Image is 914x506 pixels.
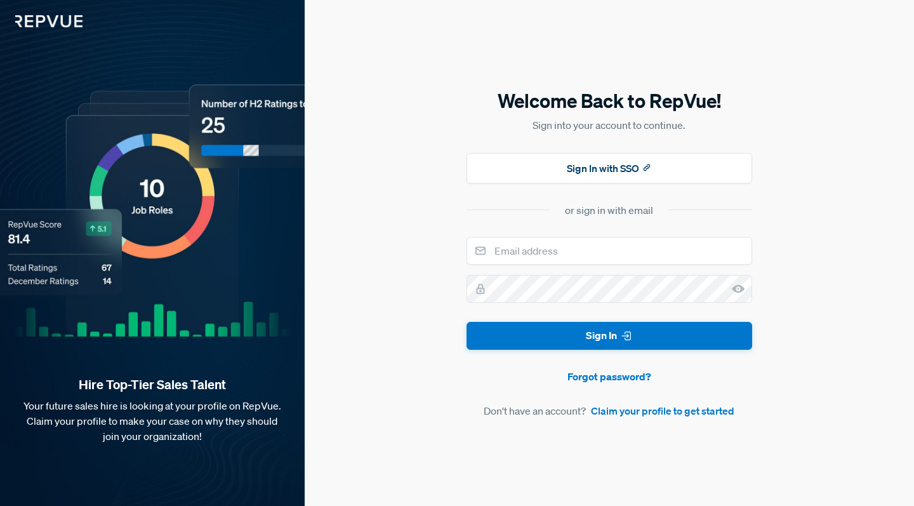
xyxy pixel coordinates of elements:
div: or sign in with email [565,203,653,218]
a: Forgot password? [467,369,752,384]
article: Don't have an account? [467,403,752,418]
p: Sign into your account to continue. [467,117,752,133]
button: Sign In [467,322,752,350]
input: Email address [467,237,752,265]
h5: Welcome Back to RepVue! [467,88,752,114]
p: Your future sales hire is looking at your profile on RepVue. Claim your profile to make your case... [20,398,284,444]
button: Sign In with SSO [467,153,752,183]
a: Claim your profile to get started [591,403,734,418]
strong: Hire Top-Tier Sales Talent [20,376,284,393]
